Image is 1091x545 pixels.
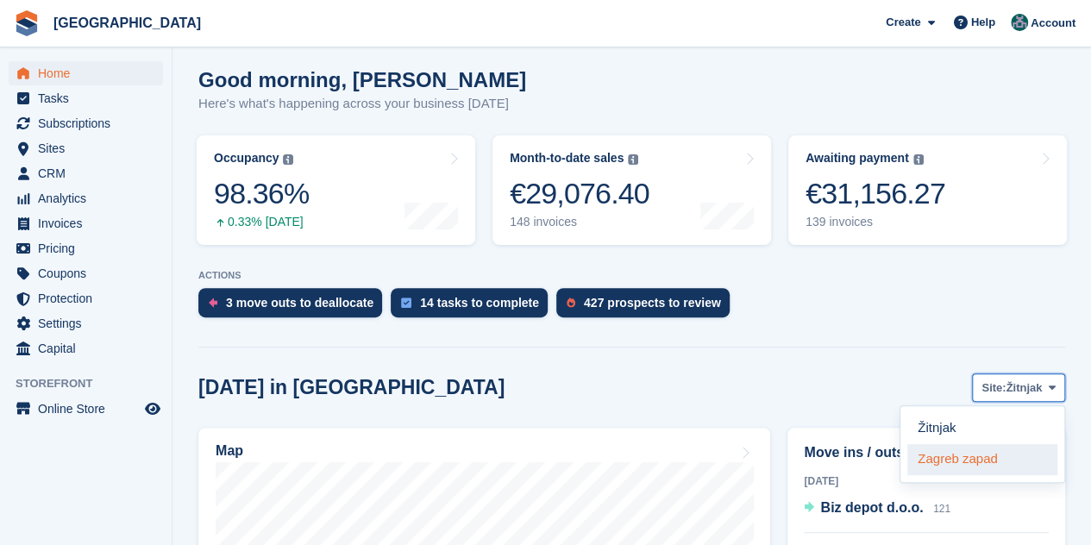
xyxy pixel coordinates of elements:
span: Tasks [38,86,141,110]
div: 0.33% [DATE] [214,215,309,229]
span: Help [971,14,995,31]
span: Site: [981,379,1006,397]
a: menu [9,136,163,160]
a: Occupancy 98.36% 0.33% [DATE] [197,135,475,245]
span: Online Store [38,397,141,421]
a: 3 move outs to deallocate [198,288,391,326]
a: Zagreb zapad [907,444,1057,475]
span: Žitnjak [1006,379,1042,397]
div: 98.36% [214,176,309,211]
span: Storefront [16,375,172,392]
span: Subscriptions [38,111,141,135]
a: Month-to-date sales €29,076.40 148 invoices [492,135,771,245]
span: Protection [38,286,141,310]
img: stora-icon-8386f47178a22dfd0bd8f6a31ec36ba5ce8667c1dd55bd0f319d3a0aa187defe.svg [14,10,40,36]
a: Preview store [142,398,163,419]
a: menu [9,336,163,360]
h2: Map [216,443,243,459]
span: Pricing [38,236,141,260]
a: menu [9,186,163,210]
img: icon-info-grey-7440780725fd019a000dd9b08b2336e03edf1995a4989e88bcd33f0948082b44.svg [628,154,638,165]
div: Month-to-date sales [510,151,624,166]
a: menu [9,211,163,235]
a: Žitnjak [907,413,1057,444]
img: prospect-51fa495bee0391a8d652442698ab0144808aea92771e9ea1ae160a38d050c398.svg [567,298,575,308]
a: menu [9,397,163,421]
span: Capital [38,336,141,360]
a: [GEOGRAPHIC_DATA] [47,9,208,37]
p: Here's what's happening across your business [DATE] [198,94,526,114]
img: task-75834270c22a3079a89374b754ae025e5fb1db73e45f91037f5363f120a921f8.svg [401,298,411,308]
img: icon-info-grey-7440780725fd019a000dd9b08b2336e03edf1995a4989e88bcd33f0948082b44.svg [283,154,293,165]
span: Invoices [38,211,141,235]
img: move_outs_to_deallocate_icon-f764333ba52eb49d3ac5e1228854f67142a1ed5810a6f6cc68b1a99e826820c5.svg [209,298,217,308]
h1: Good morning, [PERSON_NAME] [198,68,526,91]
div: 427 prospects to review [584,296,721,310]
span: Sites [38,136,141,160]
a: menu [9,311,163,335]
a: Awaiting payment €31,156.27 139 invoices [788,135,1067,245]
span: Biz depot d.o.o. [820,500,923,515]
a: menu [9,61,163,85]
div: 139 invoices [806,215,945,229]
span: Home [38,61,141,85]
a: 427 prospects to review [556,288,738,326]
span: CRM [38,161,141,185]
a: menu [9,236,163,260]
h2: Move ins / outs [804,442,1049,463]
div: €31,156.27 [806,176,945,211]
span: Settings [38,311,141,335]
p: ACTIONS [198,270,1065,281]
span: Analytics [38,186,141,210]
div: €29,076.40 [510,176,649,211]
div: 3 move outs to deallocate [226,296,373,310]
span: Create [886,14,920,31]
button: Site: Žitnjak [972,373,1065,402]
a: menu [9,86,163,110]
a: menu [9,111,163,135]
div: Occupancy [214,151,279,166]
a: Biz depot d.o.o. 121 [804,498,950,520]
img: Željko Gobac [1011,14,1028,31]
span: Coupons [38,261,141,285]
div: [DATE] [804,473,1049,489]
div: Awaiting payment [806,151,909,166]
div: 148 invoices [510,215,649,229]
span: Account [1031,15,1075,32]
a: menu [9,286,163,310]
h2: [DATE] in [GEOGRAPHIC_DATA] [198,376,505,399]
a: menu [9,161,163,185]
span: 121 [933,503,950,515]
img: icon-info-grey-7440780725fd019a000dd9b08b2336e03edf1995a4989e88bcd33f0948082b44.svg [913,154,924,165]
a: 14 tasks to complete [391,288,556,326]
div: 14 tasks to complete [420,296,539,310]
a: menu [9,261,163,285]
